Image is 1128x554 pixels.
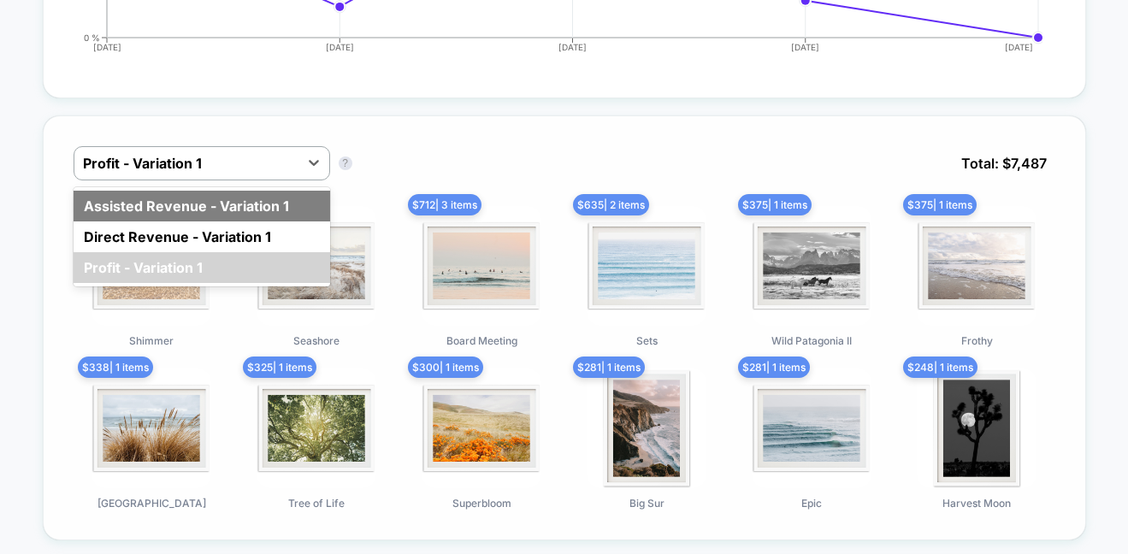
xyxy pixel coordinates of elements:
span: Frothy [961,334,993,347]
span: Superbloom [452,497,511,510]
img: Board Meeting [422,206,541,326]
img: Sets [587,206,706,326]
span: $ 375 | 1 items [903,194,977,215]
span: Shimmer [129,334,174,347]
span: $ 281 | 1 items [573,357,645,378]
span: $ 375 | 1 items [738,194,812,215]
div: Profit - Variation 1 [74,252,330,283]
tspan: [DATE] [326,42,354,52]
img: Big Sur [587,368,706,488]
span: $ 325 | 1 items [243,357,316,378]
img: Harvest Moon [917,368,1036,488]
span: $ 248 | 1 items [903,357,977,378]
tspan: [DATE] [558,42,587,52]
div: Assisted Revenue - Variation 1 [74,191,330,221]
span: Board Meeting [446,334,517,347]
span: Seashore [293,334,340,347]
div: Direct Revenue - Variation 1 [74,221,330,252]
img: Boho Beach [92,368,211,488]
img: Frothy [917,206,1036,326]
img: Superbloom [422,368,541,488]
span: $ 635 | 2 items [573,194,649,215]
span: Sets [636,334,658,347]
img: Epic [752,368,871,488]
span: $ 300 | 1 items [408,357,483,378]
img: Wild Patagonia II [752,206,871,326]
span: Big Sur [629,497,664,510]
span: Total: $ 7,487 [953,146,1055,180]
span: Epic [801,497,822,510]
img: Tree of Life [257,368,376,488]
span: $ 712 | 3 items [408,194,481,215]
tspan: 0 % [84,32,100,42]
tspan: [DATE] [1005,42,1033,52]
tspan: [DATE] [791,42,819,52]
span: Tree of Life [288,497,345,510]
span: [GEOGRAPHIC_DATA] [97,497,206,510]
span: $ 338 | 1 items [78,357,153,378]
span: Wild Patagonia II [771,334,852,347]
tspan: [DATE] [93,42,121,52]
span: Harvest Moon [942,497,1011,510]
span: $ 281 | 1 items [738,357,810,378]
button: ? [339,156,352,170]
